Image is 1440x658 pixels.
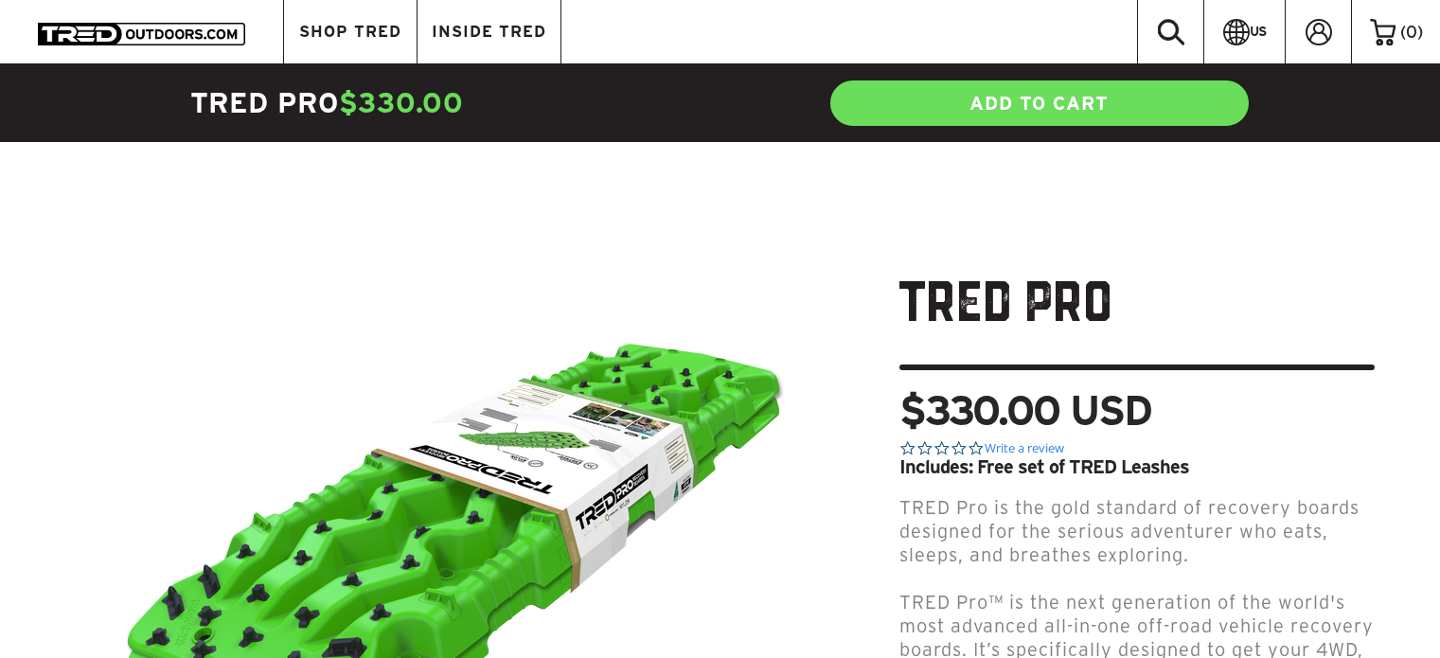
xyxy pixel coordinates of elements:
p: TRED Pro is the gold standard of recovery boards designed for the serious adventurer who eats, sl... [899,496,1375,567]
a: ADD TO CART [828,79,1251,128]
a: Write a review [985,440,1064,457]
h1: TRED Pro [899,273,1375,370]
div: Includes: Free set of TRED Leashes [899,457,1375,476]
h4: TRED Pro [190,84,720,122]
span: ( ) [1400,24,1423,41]
span: SHOP TRED [299,24,401,40]
img: TRED Outdoors America [38,23,245,45]
img: cart-icon [1370,19,1396,45]
span: INSIDE TRED [432,24,546,40]
span: $330.00 [339,87,464,118]
span: $330.00 USD [899,389,1151,431]
span: 0 [1406,23,1417,41]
